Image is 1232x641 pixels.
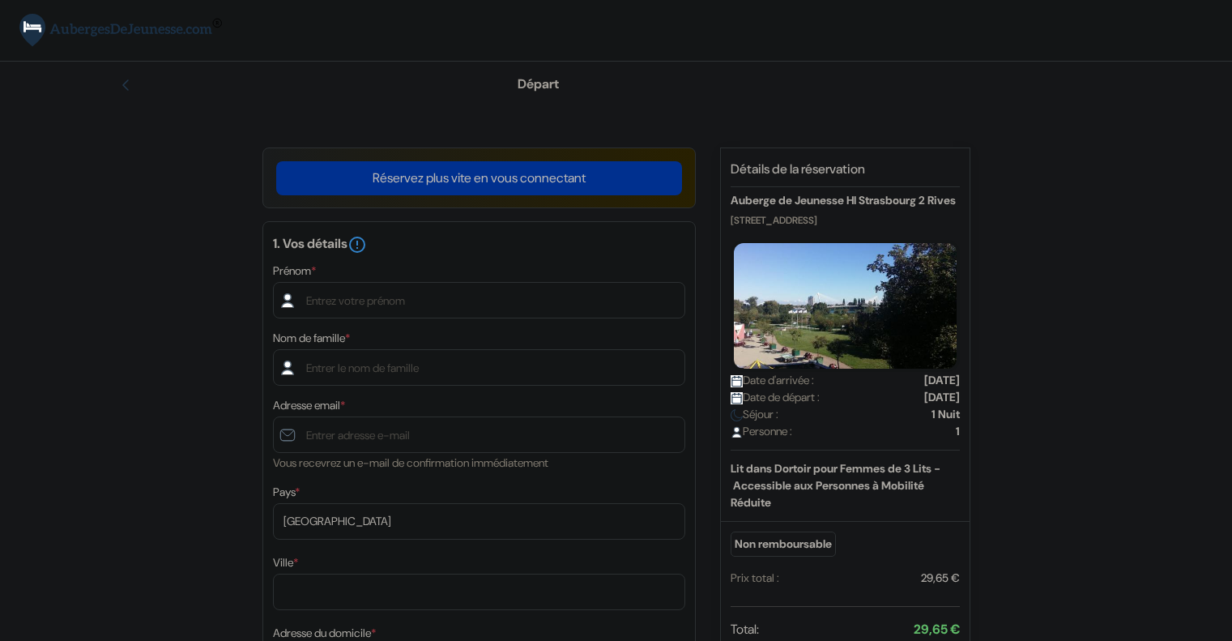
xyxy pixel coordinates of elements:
[731,426,743,438] img: user_icon.svg
[931,406,960,423] strong: 1 Nuit
[924,389,960,406] strong: [DATE]
[731,570,779,587] div: Prix total :
[273,397,345,414] label: Adresse email
[276,161,682,195] a: Réservez plus vite en vous connectant
[731,392,743,404] img: calendar.svg
[347,235,367,254] i: error_outline
[731,372,814,389] span: Date d'arrivée :
[273,455,548,470] small: Vous recevrez un e-mail de confirmation immédiatement
[731,620,759,639] span: Total:
[518,75,559,92] span: Départ
[273,349,685,386] input: Entrer le nom de famille
[273,330,350,347] label: Nom de famille
[347,235,367,252] a: error_outline
[731,406,778,423] span: Séjour :
[19,14,222,47] img: AubergesDeJeunesse.com
[924,372,960,389] strong: [DATE]
[273,417,685,453] input: Entrer adresse e-mail
[119,79,132,92] img: left_arrow.svg
[731,214,960,227] p: [STREET_ADDRESS]
[731,532,836,557] small: Non remboursable
[914,621,960,638] strong: 29,65 €
[921,570,960,587] div: 29,65 €
[273,484,300,501] label: Pays
[731,423,792,440] span: Personne :
[731,409,743,421] img: moon.svg
[273,282,685,318] input: Entrez votre prénom
[731,375,743,387] img: calendar.svg
[731,194,960,207] h5: Auberge de Jeunesse HI Strasbourg 2 Rives
[956,423,960,440] strong: 1
[273,263,316,280] label: Prénom
[731,161,960,187] h5: Détails de la réservation
[273,235,685,254] h5: 1. Vos détails
[731,389,820,406] span: Date de départ :
[731,461,940,510] b: Lit dans Dortoir pour Femmes de 3 Lits - Accessible aux Personnes à Mobilité Réduite
[273,554,298,571] label: Ville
